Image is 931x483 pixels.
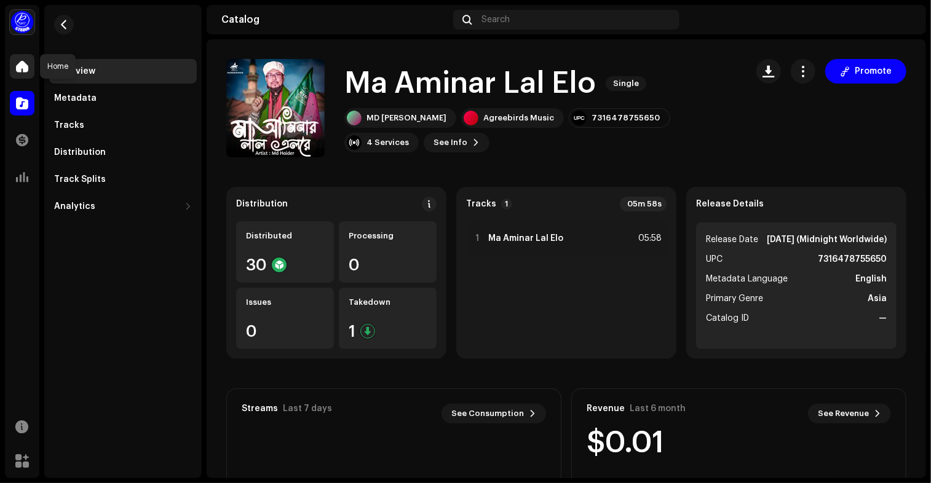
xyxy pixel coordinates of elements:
[706,291,763,306] span: Primary Genre
[49,140,197,165] re-m-nav-item: Distribution
[434,130,467,155] span: See Info
[482,15,510,25] span: Search
[706,252,723,267] span: UPC
[892,10,911,29] img: f8e4590a-c019-4abe-9a7e-5e4af5aec9fe
[592,113,660,123] div: 7316478755650
[630,404,686,414] div: Last 6 month
[620,197,667,211] div: 05m 58s
[855,59,892,84] span: Promote
[246,297,324,307] div: Issues
[488,234,563,243] strong: Ma Aminar Lal Elo
[706,232,758,247] span: Release Date
[501,198,512,210] p-badge: 1
[54,175,106,184] div: Track Splits
[466,199,496,209] strong: Tracks
[54,66,95,76] div: Overview
[855,272,887,286] strong: English
[54,120,84,130] div: Tracks
[54,202,95,211] div: Analytics
[49,167,197,192] re-m-nav-item: Track Splits
[696,199,764,209] strong: Release Details
[54,93,97,103] div: Metadata
[349,297,427,307] div: Takedown
[635,231,662,246] div: 05:58
[283,404,332,414] div: Last 7 days
[221,15,448,25] div: Catalog
[606,76,646,91] span: Single
[706,272,788,286] span: Metadata Language
[879,311,887,326] strong: —
[49,86,197,111] re-m-nav-item: Metadata
[54,147,106,157] div: Distribution
[818,252,887,267] strong: 7316478755650
[442,404,546,423] button: See Consumption
[49,194,197,219] re-m-nav-dropdown: Analytics
[49,59,197,84] re-m-nav-item: Overview
[366,138,409,147] div: 4 Services
[451,401,524,426] span: See Consumption
[587,404,625,414] div: Revenue
[344,64,596,103] h1: Ma Aminar Lal Elo
[818,401,869,426] span: See Revenue
[236,199,288,209] div: Distribution
[808,404,891,423] button: See Revenue
[868,291,887,306] strong: Asia
[706,311,749,326] span: Catalog ID
[825,59,906,84] button: Promote
[366,113,446,123] div: MD [PERSON_NAME]
[767,232,887,247] strong: [DATE] (Midnight Worldwide)
[349,231,427,241] div: Processing
[242,404,278,414] div: Streams
[49,113,197,138] re-m-nav-item: Tracks
[10,10,34,34] img: a1dd4b00-069a-4dd5-89ed-38fbdf7e908f
[483,113,554,123] div: Agreebirds Music
[424,133,489,152] button: See Info
[246,231,324,241] div: Distributed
